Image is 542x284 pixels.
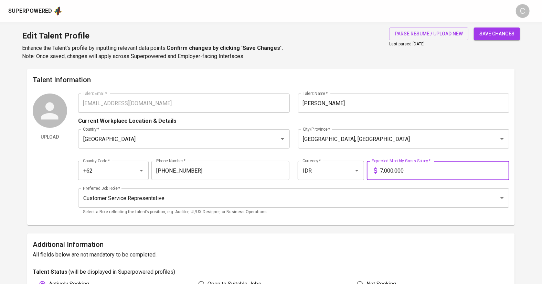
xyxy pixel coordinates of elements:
span: parse resume / upload new [395,30,463,38]
button: Open [352,166,362,175]
b: Confirm changes by clicking 'Save Changes'. [167,45,283,51]
button: save changes [474,28,520,40]
h6: All fields below are not mandatory to be completed. [33,250,510,260]
span: save changes [479,30,514,38]
button: Upload [33,131,67,143]
p: Talent Status [33,268,67,276]
div: C [516,4,530,18]
h6: Talent Information [33,74,510,85]
span: Upload [35,133,64,141]
div: Superpowered [8,7,52,15]
button: Open [278,134,287,144]
img: app logo [53,6,63,16]
p: Select a Role reflecting the talent’s position, e.g. Auditor, UI/UX Designer, or Business Operati... [83,209,505,216]
a: Superpoweredapp logo [8,6,63,16]
h6: Additional Information [33,239,510,250]
p: Current Workplace Location & Details [78,117,177,125]
button: Open [497,134,507,144]
button: Open [137,166,146,175]
h1: Edit Talent Profile [22,28,283,44]
p: Enhance the Talent's profile by inputting relevant data points. Note: Once saved, changes will ap... [22,44,283,61]
span: Last parsed [DATE] [389,42,425,46]
p: ( will be displayed in Superpowered profiles ) [68,268,175,276]
button: parse resume / upload new [389,28,468,40]
button: Open [497,193,507,203]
